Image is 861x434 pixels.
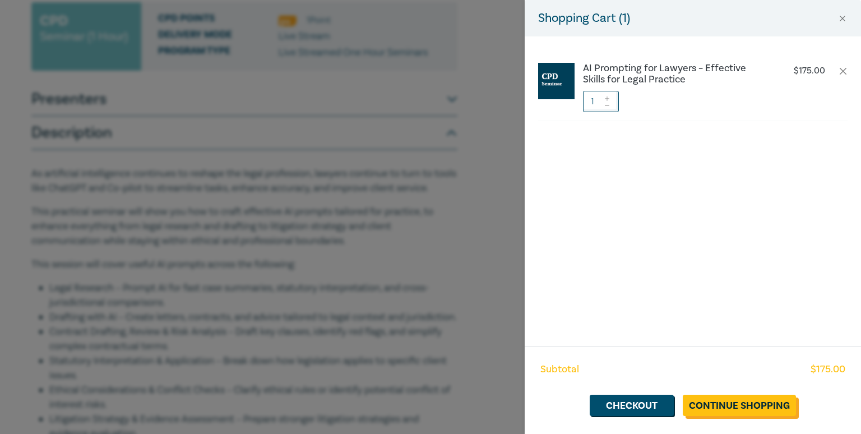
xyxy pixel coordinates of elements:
a: Continue Shopping [683,395,796,416]
h5: Shopping Cart ( 1 ) [538,9,630,27]
p: $ 175.00 [794,66,825,76]
span: $ 175.00 [811,362,845,377]
img: CPD%20Seminar.jpg [538,63,575,99]
button: Close [837,13,848,24]
span: Subtotal [540,362,579,377]
a: Checkout [590,395,674,416]
a: AI Prompting for Lawyers – Effective Skills for Legal Practice [583,63,769,85]
input: 1 [583,91,619,112]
